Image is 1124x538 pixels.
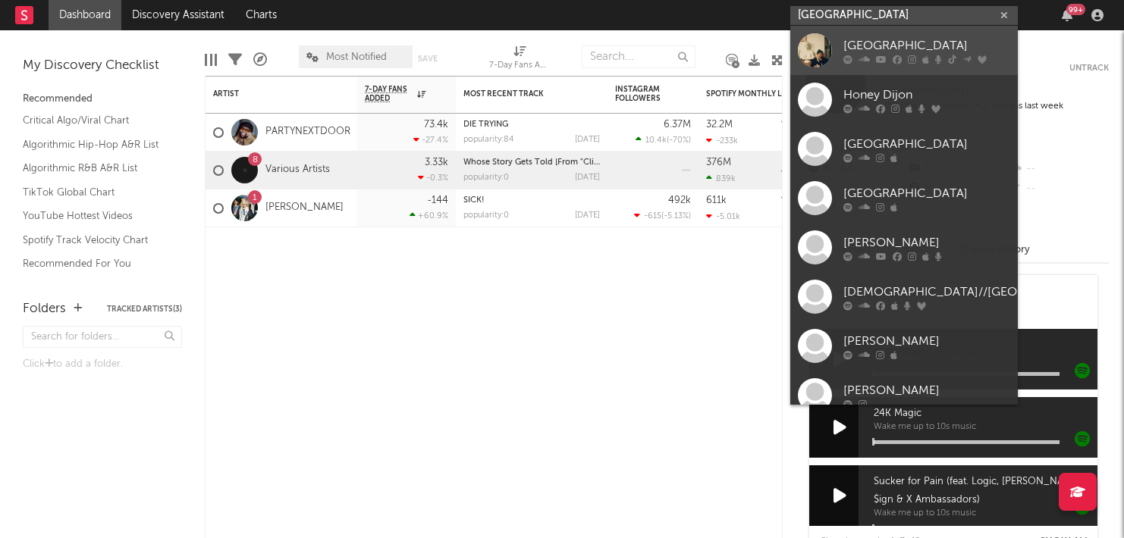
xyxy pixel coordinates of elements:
[706,195,727,205] div: 611k
[874,473,1097,509] span: Sucker for Pain (feat. Logic, [PERSON_NAME] $ign & X Ambassadors)
[668,195,691,205] div: 492k
[1008,179,1109,199] div: --
[843,135,1010,153] div: [GEOGRAPHIC_DATA]
[23,90,182,108] div: Recommended
[326,52,387,62] span: Most Notified
[575,174,600,182] div: [DATE]
[23,136,167,153] a: Algorithmic Hip-Hop A&R List
[790,321,1018,371] a: [PERSON_NAME]
[1062,9,1072,21] button: 99+
[463,158,600,167] div: Whose Story Gets Told [From "Click: The Musical"]
[1008,159,1109,179] div: --
[644,212,661,221] span: -615
[228,38,242,82] div: Filters
[410,211,448,221] div: +60.9 %
[575,136,600,144] div: [DATE]
[463,196,485,205] a: SICK!
[664,120,691,130] div: 6.37M
[615,85,668,103] div: Instagram Followers
[413,135,448,145] div: -27.4 %
[463,196,600,205] div: SICK!
[774,152,843,189] svg: Chart title
[23,232,167,249] a: Spotify Track Velocity Chart
[205,38,217,82] div: Edit Columns
[418,173,448,183] div: -0.3 %
[23,160,167,177] a: Algorithmic R&B A&R List
[463,158,661,167] a: Whose Story Gets Told [From "Click: The Musical"]
[706,158,731,167] div: 376M
[265,164,330,177] a: Various Artists
[253,38,267,82] div: A&R Pipeline
[790,223,1018,272] a: [PERSON_NAME]
[424,120,448,130] div: 73.4k
[706,120,733,130] div: 32.2M
[265,202,344,214] a: [PERSON_NAME]
[463,89,577,99] div: Most Recent Track
[23,57,182,75] div: My Discovery Checklist
[1069,61,1109,76] button: Untrack
[489,57,550,75] div: 7-Day Fans Added (7-Day Fans Added)
[790,6,1018,25] input: Search for artists
[843,86,1010,104] div: Honey Dijon
[427,195,448,205] div: -144
[23,208,167,224] a: YouTube Hottest Videos
[774,189,843,227] svg: Chart title
[23,184,167,201] a: TikTok Global Chart
[463,120,600,129] div: DIE TRYING
[107,305,182,313] button: Tracked Artists(3)
[645,136,667,145] span: 10.4k
[843,332,1010,350] div: [PERSON_NAME]
[1066,4,1085,15] div: 99 +
[265,126,350,139] a: PARTYNEXTDOOR
[790,174,1018,223] a: [GEOGRAPHIC_DATA]
[489,38,550,82] div: 7-Day Fans Added (7-Day Fans Added)
[463,136,514,144] div: popularity: 84
[669,136,689,145] span: -70 %
[843,283,1112,301] div: [DEMOGRAPHIC_DATA]//[GEOGRAPHIC_DATA]
[706,174,736,183] div: 839k
[463,174,509,182] div: popularity: 0
[463,211,509,220] div: popularity: 0
[790,124,1018,174] a: [GEOGRAPHIC_DATA]
[636,135,691,145] div: ( )
[582,45,695,68] input: Search...
[23,255,167,272] a: Recommended For You
[790,371,1018,420] a: [PERSON_NAME]
[790,272,1018,321] a: [DEMOGRAPHIC_DATA]//[GEOGRAPHIC_DATA]
[874,423,1097,432] span: Wake me up to 10s music
[23,112,167,129] a: Critical Algo/Viral Chart
[23,355,182,374] div: Click to add a folder.
[843,233,1010,252] div: [PERSON_NAME]
[575,211,600,220] div: [DATE]
[664,212,689,221] span: -5.13 %
[418,55,438,63] button: Save
[23,300,66,318] div: Folders
[706,89,820,99] div: Spotify Monthly Listeners
[843,381,1010,399] div: [PERSON_NAME]
[706,136,738,145] div: -233k
[874,405,1097,423] span: 24K Magic
[874,509,1097,518] span: Wake me up to 10s music
[634,211,691,221] div: ( )
[213,89,327,99] div: Artist
[790,26,1018,75] a: [GEOGRAPHIC_DATA]
[843,184,1010,202] div: [GEOGRAPHIC_DATA]
[463,120,508,129] a: DIE TRYING
[706,211,740,221] div: -5.01k
[774,114,843,152] svg: Chart title
[23,326,182,348] input: Search for folders...
[365,85,413,103] span: 7-Day Fans Added
[790,75,1018,124] a: Honey Dijon
[425,158,448,167] div: 3.33k
[843,36,1010,55] div: [GEOGRAPHIC_DATA]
